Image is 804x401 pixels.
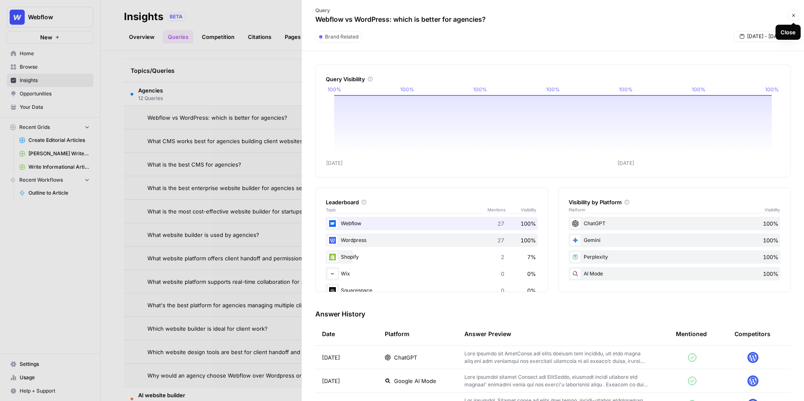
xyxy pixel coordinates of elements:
[326,198,538,206] div: Leaderboard
[326,267,538,280] div: Wix
[327,252,338,262] img: wrtrwb713zz0l631c70900pxqvqh
[322,353,340,362] span: [DATE]
[315,14,486,24] p: Webflow vs WordPress: which is better for agencies?
[326,160,343,166] tspan: [DATE]
[487,206,521,213] span: Mentions
[464,373,649,388] p: Lore ipsumdol sitamet Consect adi ElitSeddo, eiusmodt incidi utlabore etd magnaal' enimadmi venia...
[327,218,338,229] img: a1pu3e9a4sjoov2n4mw66knzy8l8
[473,86,487,93] tspan: 100%
[569,206,585,213] span: Platform
[394,353,417,362] span: ChatGPT
[501,253,504,261] span: 2
[763,270,778,278] span: 100%
[322,322,335,345] div: Date
[527,270,536,278] span: 0%
[521,236,536,244] span: 100%
[326,284,538,297] div: Squarespace
[747,33,785,40] span: [DATE] - [DATE]
[327,285,338,296] img: onsbemoa9sjln5gpq3z6gl4wfdvr
[385,322,410,345] div: Platform
[569,267,781,280] div: AI Mode
[569,234,781,247] div: Gemini
[763,219,778,228] span: 100%
[569,217,781,230] div: ChatGPT
[326,75,780,83] div: Query Visibility
[315,309,791,319] h3: Answer History
[747,375,759,387] img: 22xsrp1vvxnaoilgdb3s3rw3scik
[400,86,414,93] tspan: 100%
[501,270,504,278] span: 0
[747,352,759,363] img: 22xsrp1vvxnaoilgdb3s3rw3scik
[521,206,538,213] span: Visibility
[618,160,634,166] tspan: [DATE]
[315,7,486,14] p: Query
[327,86,341,93] tspan: 100%
[322,377,340,385] span: [DATE]
[734,330,770,338] div: Competitors
[394,377,436,385] span: Google AI Mode
[326,206,487,213] span: Topic
[546,86,560,93] tspan: 100%
[569,250,781,264] div: Perplexity
[765,206,780,213] span: Visibility
[676,322,707,345] div: Mentioned
[325,33,358,41] span: Brand Related
[527,286,536,295] span: 0%
[765,86,779,93] tspan: 100%
[734,31,791,42] button: [DATE] - [DATE]
[497,219,504,228] span: 27
[692,86,706,93] tspan: 100%
[569,198,781,206] div: Visibility by Platform
[619,86,633,93] tspan: 100%
[521,219,536,228] span: 100%
[464,322,662,345] div: Answer Preview
[464,350,649,365] p: Lore Ipsumdo sit AmetConse adi elits doeiusm tem incididu, utl etdo magna aliq eni adm veniamqui ...
[326,234,538,247] div: Wordpress
[497,236,504,244] span: 27
[327,269,338,279] img: i4x52ilb2nzb0yhdjpwfqj6p8htt
[326,250,538,264] div: Shopify
[763,253,778,261] span: 100%
[527,253,536,261] span: 7%
[326,217,538,230] div: Webflow
[763,236,778,244] span: 100%
[781,28,796,36] div: Close
[327,235,338,245] img: 22xsrp1vvxnaoilgdb3s3rw3scik
[501,286,504,295] span: 0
